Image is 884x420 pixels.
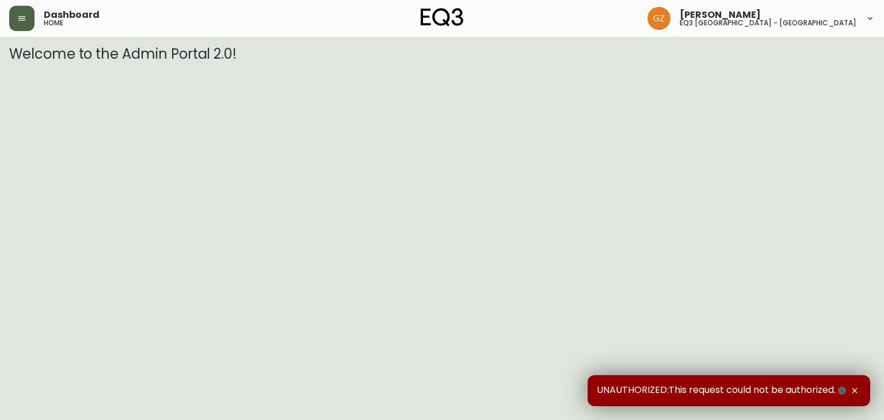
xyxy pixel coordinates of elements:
h3: Welcome to the Admin Portal 2.0! [9,46,875,62]
img: logo [421,8,463,26]
span: [PERSON_NAME] [680,10,761,20]
h5: home [44,20,63,26]
span: Dashboard [44,10,100,20]
span: UNAUTHORIZED:This request could not be authorized. [597,384,848,397]
h5: eq3 [GEOGRAPHIC_DATA] - [GEOGRAPHIC_DATA] [680,20,856,26]
img: 78875dbee59462ec7ba26e296000f7de [647,7,670,30]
